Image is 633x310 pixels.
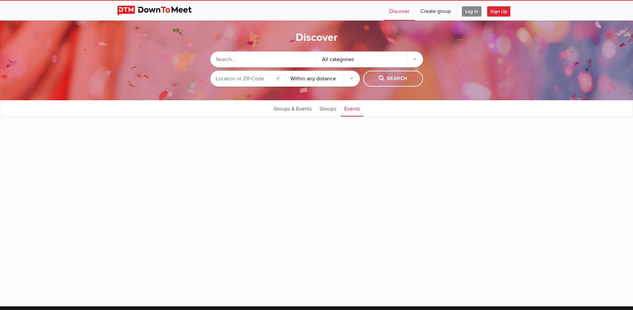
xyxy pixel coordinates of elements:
h1: Discover [296,31,338,45]
a: Discover [384,1,415,21]
input: Location or ZIP-Code [210,71,285,87]
div: All categories [317,51,423,67]
input: Search... [210,51,317,67]
a: Sign Up [487,1,516,21]
span: Search [379,75,407,82]
a: Groups & Events [270,100,315,116]
span: Sign Up [487,6,510,17]
a: Log In [457,1,487,21]
a: Events [341,100,363,116]
a: Create group [415,1,456,21]
img: DownToMeet [117,6,202,16]
a: Groups [316,100,340,116]
span: Log In [462,6,481,17]
button: Search [363,71,423,87]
